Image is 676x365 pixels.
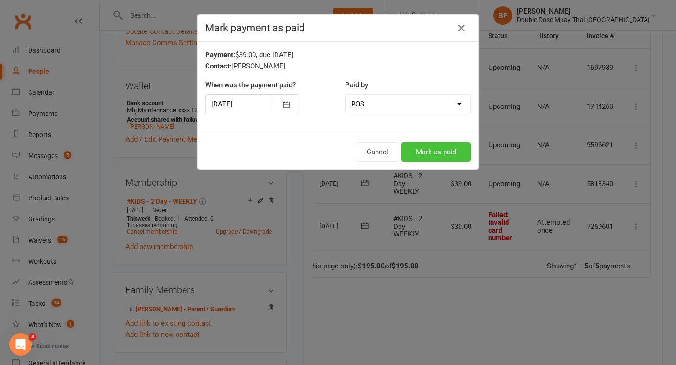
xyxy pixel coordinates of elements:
button: Cancel [356,142,399,162]
span: 3 [29,333,36,341]
label: When was the payment paid? [205,79,296,91]
h4: Mark payment as paid [205,22,471,34]
label: Paid by [345,79,368,91]
button: Close [454,21,469,36]
div: [PERSON_NAME] [205,61,471,72]
iframe: Intercom live chat [9,333,32,356]
button: Mark as paid [401,142,471,162]
strong: Payment: [205,51,235,59]
div: $39.00, due [DATE] [205,49,471,61]
strong: Contact: [205,62,231,70]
